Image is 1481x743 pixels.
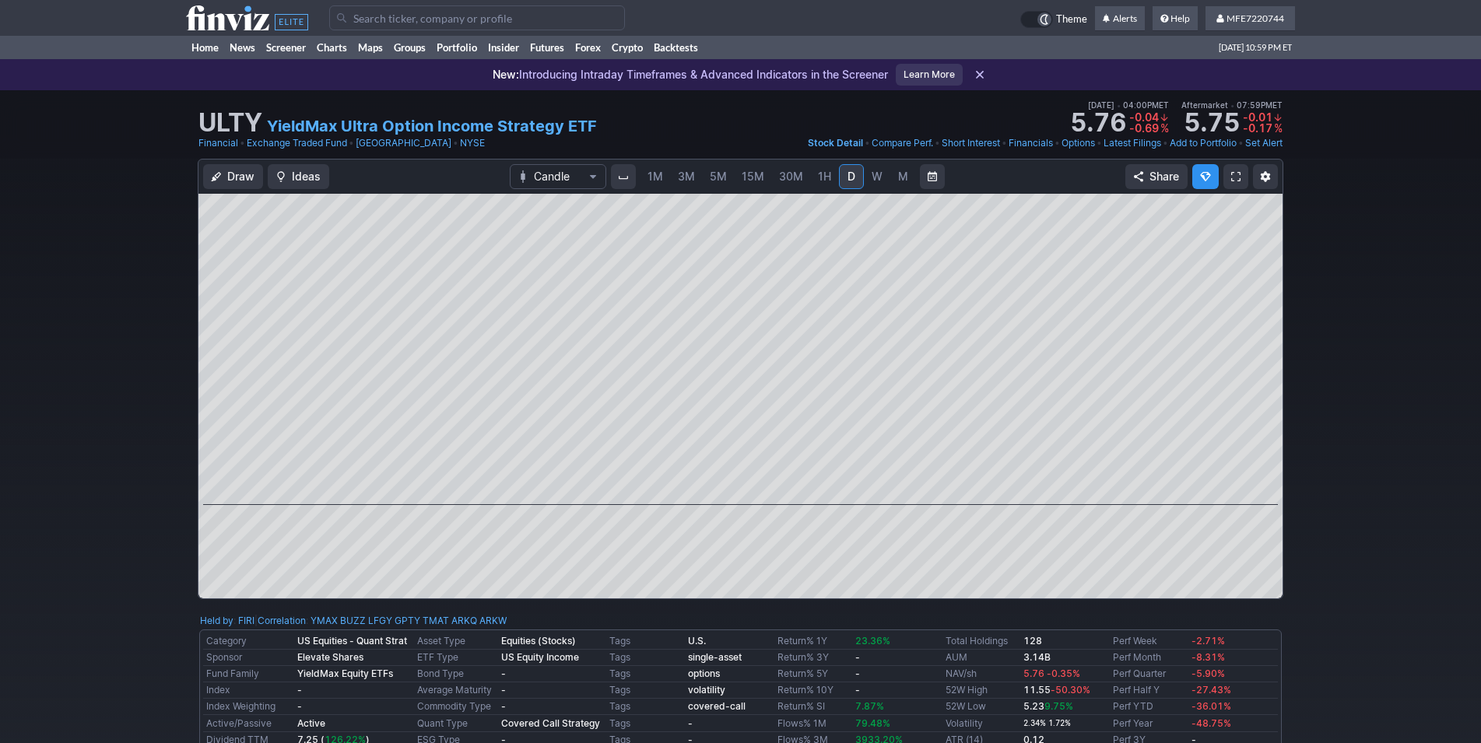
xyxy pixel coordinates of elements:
a: M [890,164,915,189]
span: M [898,170,908,183]
span: -2.71% [1191,635,1225,647]
a: ARKQ [451,613,477,629]
b: 5.23 [1023,700,1073,712]
b: Elevate Shares [297,651,363,663]
td: Volatility [942,715,1021,732]
td: AUM [942,650,1021,666]
div: | : [254,613,507,629]
a: Add to Portfolio [1170,135,1237,151]
td: Index [203,682,294,699]
span: • [349,135,354,151]
span: • [1230,100,1234,110]
span: • [1117,100,1121,110]
a: Charts [311,36,353,59]
td: Active/Passive [203,715,294,732]
a: D [839,164,864,189]
button: Chart Settings [1253,164,1278,189]
span: Ideas [292,169,321,184]
td: Flows% 1M [774,715,853,732]
td: Quant Type [414,715,498,732]
b: US Equities - Quant Strat [297,635,407,647]
span: Aftermarket 07:59PM ET [1181,98,1283,112]
span: 79.48% [855,717,890,729]
a: volatility [688,684,725,696]
span: -0.69 [1129,121,1159,135]
a: Compare Perf. [872,135,933,151]
b: - [855,651,860,663]
b: - [501,684,506,696]
b: - [501,700,506,712]
a: Theme [1020,11,1087,28]
a: Set Alert [1245,135,1283,151]
span: -36.01% [1191,700,1231,712]
a: Screener [261,36,311,59]
span: Compare Perf. [872,137,933,149]
span: -8.31% [1191,651,1225,663]
a: Portfolio [431,36,483,59]
span: Latest Filings [1104,137,1161,149]
a: Learn More [896,64,963,86]
a: Options [1062,135,1095,151]
a: single-asset [688,651,742,663]
a: Backtests [648,36,704,59]
a: W [865,164,890,189]
a: 30M [772,164,810,189]
a: 1H [811,164,838,189]
td: Tags [606,650,685,666]
span: • [1002,135,1007,151]
td: NAV/sh [942,666,1021,682]
a: Financials [1009,135,1053,151]
b: 3.14B [1023,651,1051,663]
span: 9.75% [1044,700,1073,712]
span: 5M [710,170,727,183]
span: 30M [779,170,803,183]
td: Perf YTD [1110,699,1188,715]
td: Return% SI [774,699,853,715]
span: Theme [1056,11,1087,28]
button: Draw [203,164,263,189]
button: Explore new features [1192,164,1219,189]
a: Home [186,36,224,59]
a: MFE7220744 [1206,6,1295,31]
button: Ideas [268,164,329,189]
td: Perf Month [1110,650,1188,666]
b: - [501,668,506,679]
span: • [865,135,870,151]
a: Help [1153,6,1198,31]
b: YieldMax Equity ETFs [297,668,393,679]
b: - [855,684,860,696]
span: -48.75% [1191,717,1231,729]
a: Latest Filings [1104,135,1161,151]
a: 5M [703,164,734,189]
b: - [688,717,693,729]
a: Insider [483,36,525,59]
b: Active [297,717,325,729]
td: Fund Family [203,666,294,682]
span: % [1160,121,1169,135]
a: covered-call [688,700,746,712]
td: 52W Low [942,699,1021,715]
span: • [935,135,940,151]
td: Tags [606,682,685,699]
td: Return% 3Y [774,650,853,666]
a: Exchange Traded Fund [247,135,347,151]
td: Perf Half Y [1110,682,1188,699]
button: Chart Type [510,164,606,189]
td: Perf Quarter [1110,666,1188,682]
a: Futures [525,36,570,59]
a: 1M [640,164,670,189]
a: GPTY [395,613,420,629]
span: Candle [534,169,582,184]
span: MFE7220744 [1227,12,1284,24]
td: Category [203,633,294,650]
a: BUZZ [340,613,366,629]
span: 1H [818,170,831,183]
td: ETF Type [414,650,498,666]
td: Return% 1Y [774,633,853,650]
h1: ULTY [198,110,262,135]
span: • [1055,135,1060,151]
a: NYSE [460,135,485,151]
td: Index Weighting [203,699,294,715]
